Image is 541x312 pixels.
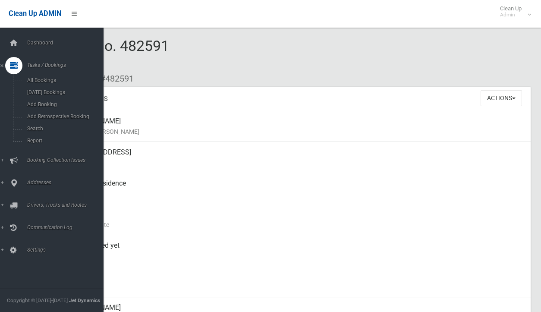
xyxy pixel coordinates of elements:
span: Report [25,138,103,144]
div: [DATE] [69,204,524,235]
small: Collection Date [69,220,524,230]
span: Clean Up ADMIN [9,9,61,18]
span: Tasks / Bookings [25,62,110,68]
span: Copyright © [DATE]-[DATE] [7,297,68,303]
div: Front of Residence [69,173,524,204]
span: Clean Up [496,5,530,18]
div: [PERSON_NAME] [69,111,524,142]
span: [DATE] Bookings [25,89,103,95]
strong: Jet Dynamics [69,297,100,303]
button: Actions [481,90,522,106]
small: Address [69,158,524,168]
div: [STREET_ADDRESS] [69,142,524,173]
small: Pickup Point [69,189,524,199]
span: Dashboard [25,40,110,46]
li: #482591 [94,71,134,87]
small: Name of [PERSON_NAME] [69,126,524,137]
div: Not collected yet [69,235,524,266]
small: Admin [500,12,522,18]
div: [DATE] [69,266,524,297]
span: Communication Log [25,224,110,230]
span: Booking No. 482591 [38,37,169,71]
span: Search [25,126,103,132]
small: Collected At [69,251,524,261]
span: Drivers, Trucks and Routes [25,202,110,208]
span: Settings [25,247,110,253]
span: Add Booking [25,101,103,107]
span: All Bookings [25,77,103,83]
span: Addresses [25,180,110,186]
small: Zone [69,282,524,292]
span: Add Retrospective Booking [25,113,103,120]
span: Booking Collection Issues [25,157,110,163]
